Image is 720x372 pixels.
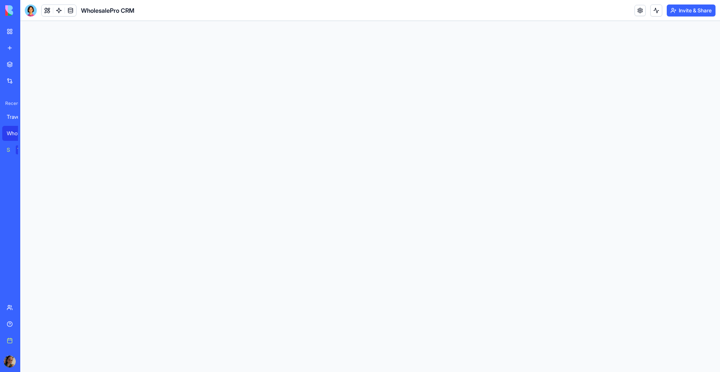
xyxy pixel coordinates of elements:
img: logo [5,5,52,16]
div: Social Media Content Generator [7,146,10,154]
a: Social Media Content GeneratorTRY [2,142,32,157]
div: TravelPro CRM [7,113,28,121]
button: Invite & Share [667,4,715,16]
span: Recent [2,100,18,106]
a: TravelPro CRM [2,109,32,124]
a: WholesalePro CRM [2,126,32,141]
div: WholesalePro CRM [7,130,28,137]
div: TRY [16,145,28,154]
span: WholesalePro CRM [81,6,134,15]
img: ACg8ocIWHQyuaCQ-pb7wL2F0WIfktPM8IfnPHzZXeApOBx0JfXRmZZ8=s96-c [4,356,16,368]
